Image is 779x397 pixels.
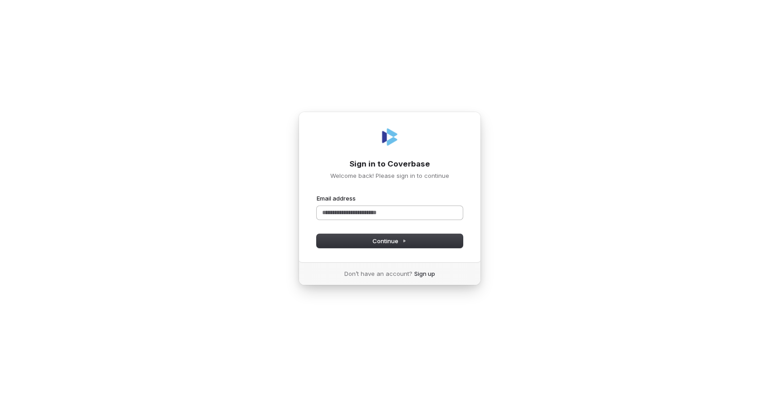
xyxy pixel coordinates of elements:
button: Continue [317,234,463,248]
span: Don’t have an account? [344,270,412,278]
p: Welcome back! Please sign in to continue [317,172,463,180]
img: Coverbase [379,126,401,148]
h1: Sign in to Coverbase [317,159,463,170]
span: Continue [372,237,407,245]
a: Sign up [414,270,435,278]
label: Email address [317,194,356,202]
